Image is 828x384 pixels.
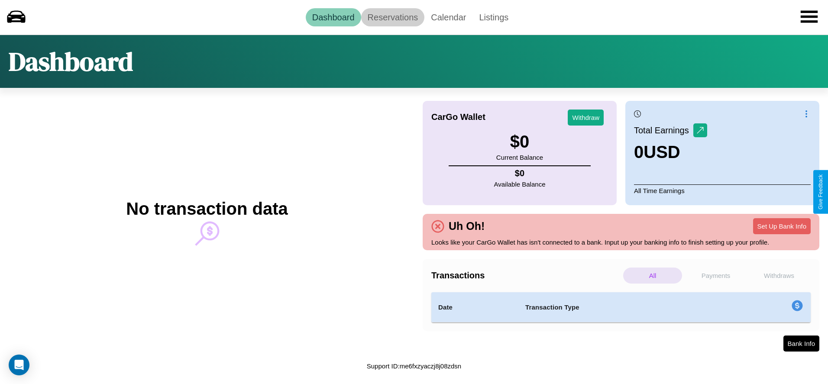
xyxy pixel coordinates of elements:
h3: $ 0 [496,132,543,152]
p: Looks like your CarGo Wallet has isn't connected to a bank. Input up your banking info to finish ... [431,236,811,248]
p: Support ID: me6fxzyaczj8j08zdsn [367,360,461,372]
p: All Time Earnings [634,184,811,197]
button: Withdraw [568,110,604,126]
p: Payments [686,268,745,284]
h4: Date [438,302,511,313]
h4: CarGo Wallet [431,112,485,122]
h4: Transactions [431,271,621,281]
p: Withdraws [750,268,809,284]
a: Reservations [361,8,425,26]
a: Calendar [424,8,472,26]
p: Total Earnings [634,123,693,138]
p: All [623,268,682,284]
h1: Dashboard [9,44,133,79]
div: Give Feedback [818,174,824,210]
h2: No transaction data [126,199,288,219]
h4: Transaction Type [525,302,721,313]
button: Set Up Bank Info [753,218,811,234]
a: Listings [472,8,515,26]
h4: Uh Oh! [444,220,489,232]
h3: 0 USD [634,142,707,162]
table: simple table [431,292,811,323]
div: Open Intercom Messenger [9,355,29,375]
button: Bank Info [783,336,819,352]
p: Available Balance [494,178,546,190]
h4: $ 0 [494,168,546,178]
a: Dashboard [306,8,361,26]
p: Current Balance [496,152,543,163]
